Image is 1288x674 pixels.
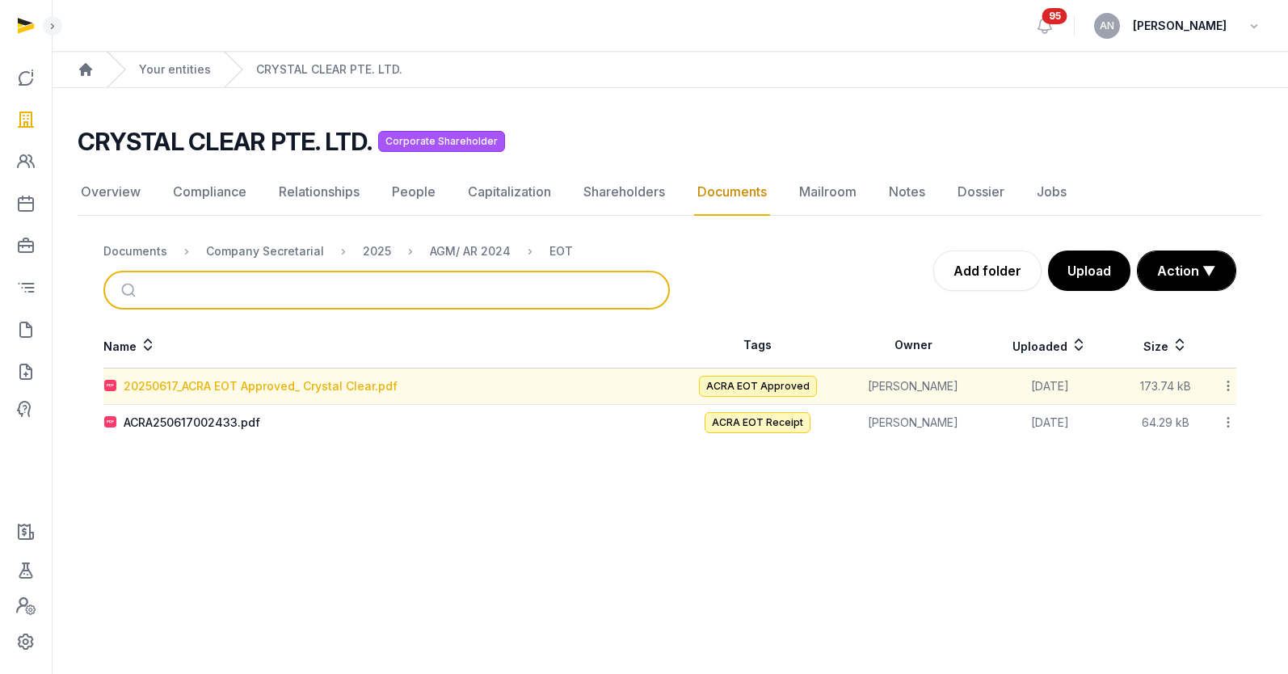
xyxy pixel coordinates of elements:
[1031,415,1069,429] span: [DATE]
[78,169,1262,216] nav: Tabs
[1119,369,1213,405] td: 173.74 kB
[705,412,810,433] span: ACRA EOT Receipt
[78,127,372,156] h2: CRYSTAL CLEAR PTE. LTD.
[465,169,554,216] a: Capitalization
[103,322,670,369] th: Name
[1094,13,1120,39] button: AN
[124,415,260,431] div: ACRA250617002433.pdf
[1133,16,1227,36] span: [PERSON_NAME]
[580,169,668,216] a: Shareholders
[104,380,117,393] img: pdf.svg
[1119,405,1213,441] td: 64.29 kB
[796,169,860,216] a: Mailroom
[170,169,250,216] a: Compliance
[139,61,211,78] a: Your entities
[886,169,928,216] a: Notes
[1031,379,1069,393] span: [DATE]
[1042,8,1067,24] span: 95
[1138,251,1235,290] button: Action ▼
[981,322,1118,369] th: Uploaded
[933,251,1042,291] a: Add folder
[276,169,363,216] a: Relationships
[699,376,817,397] span: ACRA EOT Approved
[846,322,982,369] th: Owner
[103,243,167,259] div: Documents
[694,169,770,216] a: Documents
[954,169,1008,216] a: Dossier
[103,232,670,271] nav: Breadcrumb
[389,169,439,216] a: People
[1100,21,1114,31] span: AN
[1048,251,1130,291] button: Upload
[549,243,573,259] div: EOT
[124,378,398,394] div: 20250617_ACRA EOT Approved_ Crystal Clear.pdf
[206,243,324,259] div: Company Secretarial
[1119,322,1213,369] th: Size
[52,52,1288,88] nav: Breadcrumb
[846,369,982,405] td: [PERSON_NAME]
[256,61,402,78] a: CRYSTAL CLEAR PTE. LTD.
[430,243,511,259] div: AGM/ AR 2024
[78,169,144,216] a: Overview
[378,131,505,152] span: Corporate Shareholder
[104,416,117,429] img: pdf.svg
[363,243,391,259] div: 2025
[1033,169,1070,216] a: Jobs
[670,322,846,369] th: Tags
[112,272,149,308] button: Submit
[846,405,982,441] td: [PERSON_NAME]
